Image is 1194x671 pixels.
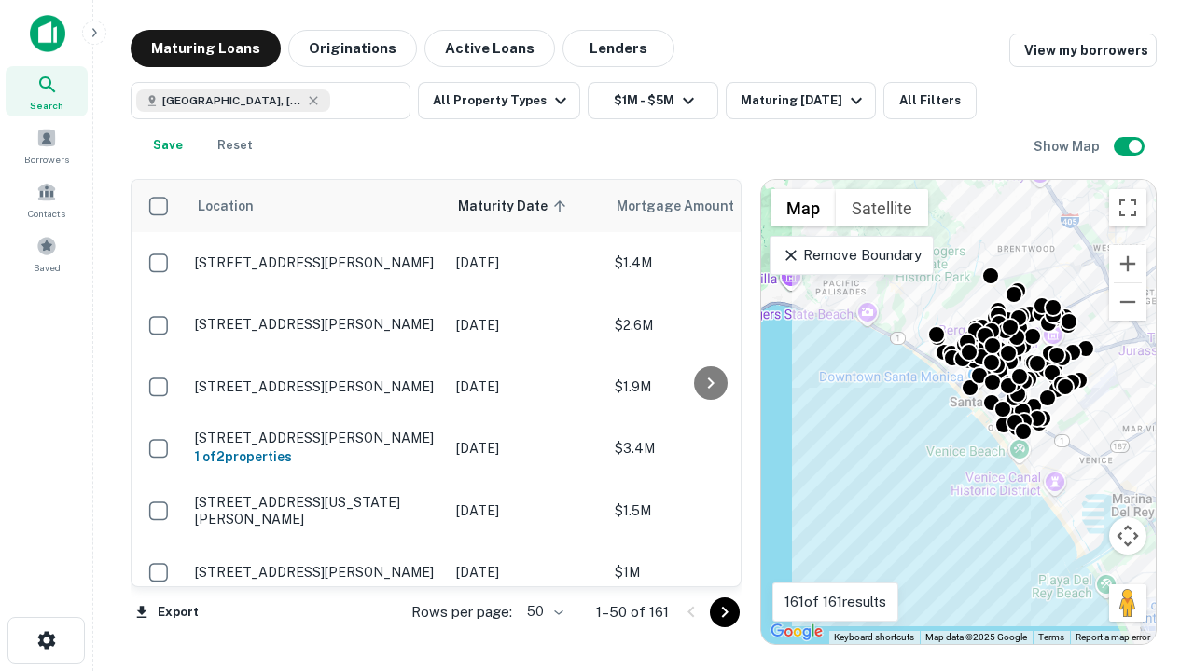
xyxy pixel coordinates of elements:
[710,597,740,627] button: Go to next page
[771,189,836,226] button: Show street map
[726,82,876,119] button: Maturing [DATE]
[456,562,596,582] p: [DATE]
[30,15,65,52] img: capitalize-icon.png
[6,174,88,225] a: Contacts
[195,254,437,271] p: [STREET_ADDRESS][PERSON_NAME]
[6,228,88,279] a: Saved
[1109,283,1146,321] button: Zoom out
[784,591,886,613] p: 161 of 161 results
[605,180,811,232] th: Mortgage Amount
[197,195,254,217] span: Location
[782,244,921,267] p: Remove Boundary
[456,500,596,521] p: [DATE]
[766,620,827,644] img: Google
[1109,517,1146,555] button: Map camera controls
[883,82,977,119] button: All Filters
[456,253,596,273] p: [DATE]
[456,438,596,459] p: [DATE]
[615,438,801,459] p: $3.4M
[741,89,868,112] div: Maturing [DATE]
[186,180,447,232] th: Location
[418,82,580,119] button: All Property Types
[28,206,65,221] span: Contacts
[195,494,437,527] p: [STREET_ADDRESS][US_STATE][PERSON_NAME]
[761,180,1156,644] div: 0 0
[1109,245,1146,282] button: Zoom in
[195,316,437,333] p: [STREET_ADDRESS][PERSON_NAME]
[1101,522,1194,611] iframe: Chat Widget
[588,82,718,119] button: $1M - $5M
[925,632,1027,642] span: Map data ©2025 Google
[30,98,63,113] span: Search
[195,446,437,467] h6: 1 of 2 properties
[195,378,437,395] p: [STREET_ADDRESS][PERSON_NAME]
[138,127,198,164] button: Save your search to get updates of matches that match your search criteria.
[288,30,417,67] button: Originations
[456,377,596,397] p: [DATE]
[615,315,801,335] p: $2.6M
[6,66,88,116] a: Search
[447,180,605,232] th: Maturity Date
[615,562,801,582] p: $1M
[195,564,437,581] p: [STREET_ADDRESS][PERSON_NAME]
[615,377,801,397] p: $1.9M
[1034,136,1103,157] h6: Show Map
[1076,632,1150,642] a: Report a map error
[205,127,265,164] button: Reset
[836,189,928,226] button: Show satellite imagery
[596,601,669,623] p: 1–50 of 161
[834,631,914,644] button: Keyboard shortcuts
[162,92,302,109] span: [GEOGRAPHIC_DATA], [GEOGRAPHIC_DATA], [GEOGRAPHIC_DATA]
[562,30,674,67] button: Lenders
[424,30,555,67] button: Active Loans
[617,195,758,217] span: Mortgage Amount
[1038,632,1064,642] a: Terms (opens in new tab)
[520,598,566,625] div: 50
[456,315,596,335] p: [DATE]
[411,601,512,623] p: Rows per page:
[195,430,437,446] p: [STREET_ADDRESS][PERSON_NAME]
[131,30,281,67] button: Maturing Loans
[24,152,69,167] span: Borrowers
[1109,189,1146,226] button: Toggle fullscreen view
[34,260,61,275] span: Saved
[766,620,827,644] a: Open this area in Google Maps (opens a new window)
[1009,34,1157,67] a: View my borrowers
[615,500,801,521] p: $1.5M
[6,120,88,171] a: Borrowers
[131,598,203,626] button: Export
[458,195,572,217] span: Maturity Date
[615,253,801,273] p: $1.4M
